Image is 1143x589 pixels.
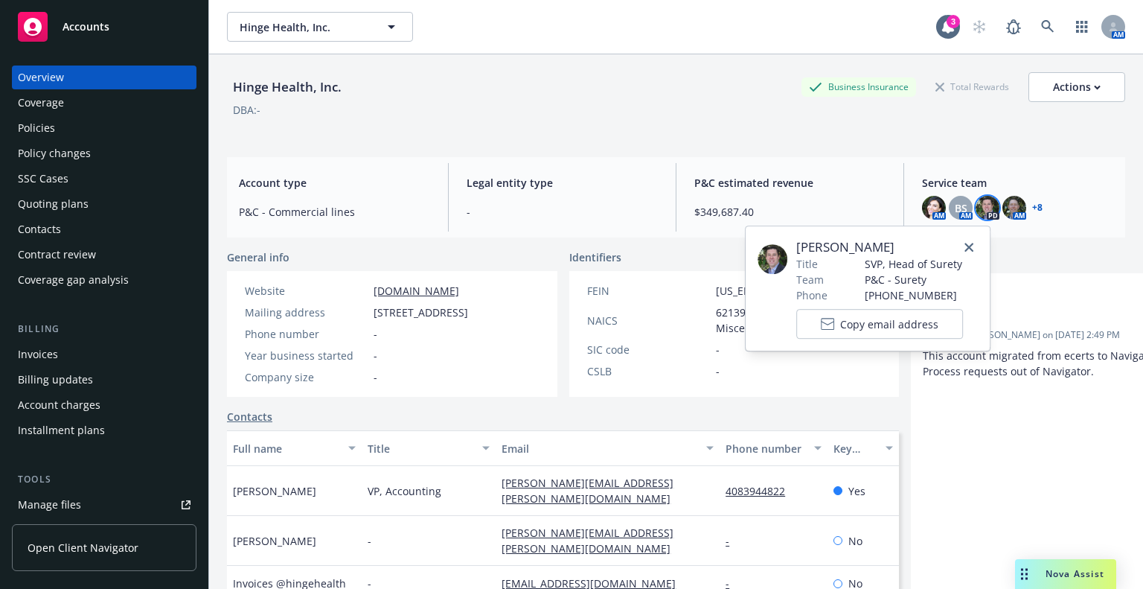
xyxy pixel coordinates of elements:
[12,418,196,442] a: Installment plans
[947,15,960,28] div: 3
[18,418,105,442] div: Installment plans
[1053,73,1101,101] div: Actions
[848,483,865,499] span: Yes
[1015,559,1034,589] div: Drag to move
[12,322,196,337] div: Billing
[239,175,430,191] span: Account type
[848,533,862,549] span: No
[467,204,658,220] span: -
[12,343,196,366] a: Invoices
[928,77,1016,96] div: Total Rewards
[865,256,963,272] span: SVP, Head of Surety
[694,175,886,191] span: P&C estimated revenue
[245,369,368,385] div: Company size
[233,441,339,456] div: Full name
[374,348,377,363] span: -
[796,238,963,256] span: [PERSON_NAME]
[726,534,741,548] a: -
[12,493,196,517] a: Manage files
[587,313,710,328] div: NAICS
[976,196,999,220] img: photo
[922,175,1113,191] span: Service team
[587,363,710,379] div: CSLB
[368,533,371,549] span: -
[18,66,64,89] div: Overview
[12,472,196,487] div: Tools
[227,409,272,424] a: Contacts
[227,430,362,466] button: Full name
[245,326,368,342] div: Phone number
[12,217,196,241] a: Contacts
[12,368,196,392] a: Billing updates
[1028,72,1125,102] button: Actions
[233,533,316,549] span: [PERSON_NAME]
[960,238,978,256] a: close
[18,91,64,115] div: Coverage
[12,167,196,191] a: SSC Cases
[227,77,348,97] div: Hinge Health, Inc.
[1015,559,1116,589] button: Nova Assist
[368,483,441,499] span: VP, Accounting
[1033,12,1063,42] a: Search
[587,342,710,357] div: SIC code
[12,6,196,48] a: Accounts
[801,77,916,96] div: Business Insurance
[240,19,368,35] span: Hinge Health, Inc.
[796,256,818,272] span: Title
[1067,12,1097,42] a: Switch app
[496,430,720,466] button: Email
[245,283,368,299] div: Website
[233,483,316,499] span: [PERSON_NAME]
[18,217,61,241] div: Contacts
[796,287,827,303] span: Phone
[18,192,89,216] div: Quoting plans
[18,167,68,191] div: SSC Cases
[865,287,963,303] span: [PHONE_NUMBER]
[374,305,468,320] span: [STREET_ADDRESS]
[12,268,196,292] a: Coverage gap analysis
[502,526,682,555] a: [PERSON_NAME][EMAIL_ADDRESS][PERSON_NAME][DOMAIN_NAME]
[587,283,710,299] div: FEIN
[467,175,658,191] span: Legal entity type
[569,249,621,265] span: Identifiers
[374,369,377,385] span: -
[18,343,58,366] div: Invoices
[840,316,938,332] span: Copy email address
[374,326,377,342] span: -
[796,309,963,339] button: Copy email address
[245,305,368,320] div: Mailing address
[502,476,682,506] a: [PERSON_NAME][EMAIL_ADDRESS][PERSON_NAME][DOMAIN_NAME]
[12,116,196,140] a: Policies
[233,102,260,118] div: DBA: -
[758,244,787,274] img: employee photo
[18,368,93,392] div: Billing updates
[227,249,289,265] span: General info
[239,204,430,220] span: P&C - Commercial lines
[12,141,196,165] a: Policy changes
[18,141,91,165] div: Policy changes
[1032,203,1043,212] a: +8
[720,430,827,466] button: Phone number
[18,116,55,140] div: Policies
[922,196,946,220] img: photo
[726,484,797,498] a: 4083944822
[18,268,129,292] div: Coverage gap analysis
[12,91,196,115] a: Coverage
[1002,196,1026,220] img: photo
[716,305,929,336] span: 621399 - Offices of All Other Miscellaneous Health Practitioners
[63,21,109,33] span: Accounts
[12,66,196,89] a: Overview
[716,363,720,379] span: -
[716,283,929,299] span: [US_EMPLOYER_IDENTIFICATION_NUMBER]
[12,393,196,417] a: Account charges
[12,192,196,216] a: Quoting plans
[245,348,368,363] div: Year business started
[694,204,886,220] span: $349,687.40
[18,243,96,267] div: Contract review
[726,441,804,456] div: Phone number
[796,272,824,287] span: Team
[502,441,697,456] div: Email
[1046,567,1104,580] span: Nova Assist
[923,285,1143,301] span: -
[833,441,877,456] div: Key contact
